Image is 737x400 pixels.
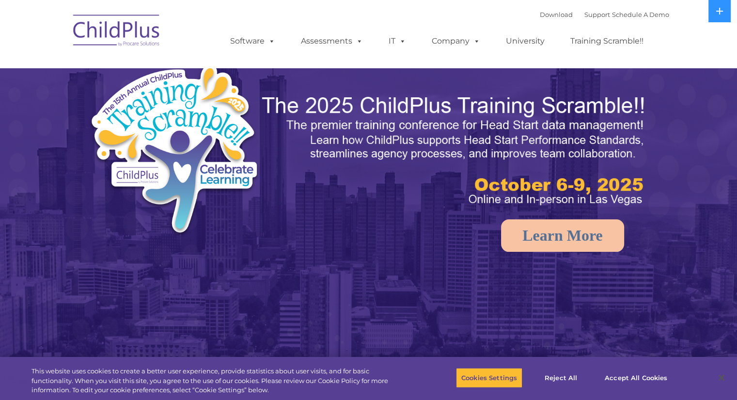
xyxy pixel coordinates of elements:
a: University [496,31,554,51]
font: | [540,11,669,18]
span: Last name [135,64,164,71]
a: Learn More [501,219,624,252]
a: Training Scramble!! [561,31,653,51]
button: Reject All [531,368,591,388]
img: ChildPlus by Procare Solutions [68,8,165,56]
a: Software [220,31,285,51]
button: Cookies Settings [456,368,522,388]
a: Support [584,11,610,18]
div: This website uses cookies to create a better user experience, provide statistics about user visit... [31,367,406,395]
a: Schedule A Demo [612,11,669,18]
a: Company [422,31,490,51]
a: Assessments [291,31,373,51]
a: IT [379,31,416,51]
a: Download [540,11,573,18]
span: Phone number [135,104,176,111]
button: Close [711,367,732,388]
button: Accept All Cookies [599,368,673,388]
